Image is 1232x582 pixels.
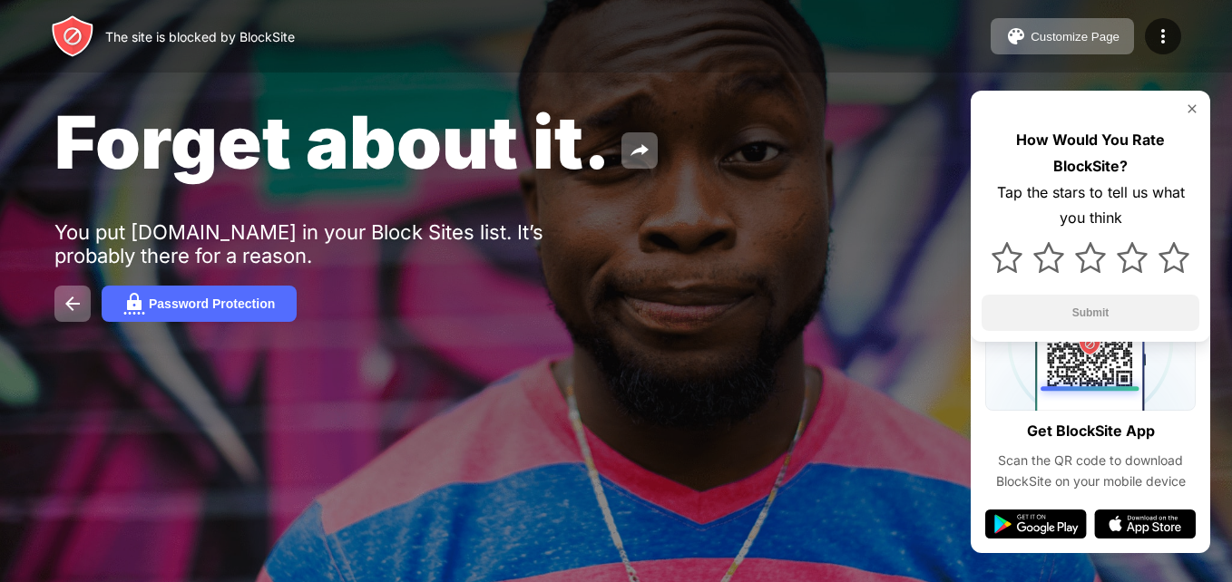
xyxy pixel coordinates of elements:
img: star.svg [1033,242,1064,273]
div: Tap the stars to tell us what you think [982,179,1199,232]
img: rate-us-close.svg [1185,102,1199,116]
img: star.svg [1117,242,1148,273]
img: header-logo.svg [51,15,94,58]
img: pallet.svg [1005,25,1027,47]
div: Password Protection [149,296,275,311]
img: password.svg [123,293,145,315]
div: Scan the QR code to download BlockSite on your mobile device [985,451,1196,491]
button: Customize Page [991,18,1134,54]
img: star.svg [992,242,1022,273]
div: Get BlockSite App [1027,418,1155,444]
div: You put [DOMAIN_NAME] in your Block Sites list. It’s probably there for a reason. [54,220,615,267]
div: Customize Page [1031,30,1120,44]
img: back.svg [62,293,83,315]
div: The site is blocked by BlockSite [105,29,295,44]
img: star.svg [1159,242,1189,273]
img: google-play.svg [985,509,1087,538]
button: Password Protection [102,286,297,322]
div: How Would You Rate BlockSite? [982,127,1199,179]
img: star.svg [1075,242,1106,273]
button: Submit [982,295,1199,331]
span: Forget about it. [54,98,611,186]
img: app-store.svg [1094,509,1196,538]
img: menu-icon.svg [1152,25,1174,47]
img: share.svg [629,140,650,161]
